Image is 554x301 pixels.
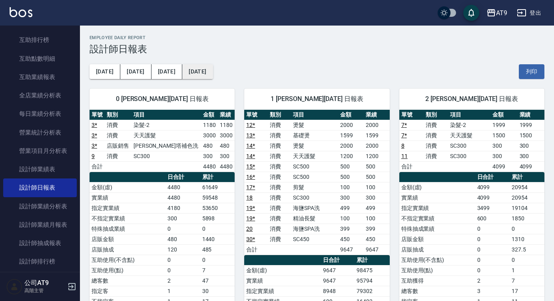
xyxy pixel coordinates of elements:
[268,172,291,182] td: 消費
[355,275,389,286] td: 95794
[291,182,338,192] td: 剪髮
[254,95,380,103] span: 1 [PERSON_NAME][DATE] 日報表
[291,161,338,172] td: SC500
[490,161,517,172] td: 4099
[6,279,22,295] img: Person
[3,142,77,160] a: 營業項目月分析表
[218,151,235,161] td: 300
[24,287,65,294] p: 高階主管
[338,192,364,203] td: 300
[3,252,77,271] a: 設計師排行榜
[448,120,490,130] td: 染髮-2
[399,203,475,213] td: 指定實業績
[200,182,235,192] td: 61649
[475,275,510,286] td: 2
[514,6,544,20] button: 登出
[90,35,544,40] h2: Employee Daily Report
[338,234,364,244] td: 450
[90,255,165,265] td: 互助使用(不含點)
[218,161,235,172] td: 4480
[24,279,65,287] h5: 公司AT9
[475,224,510,234] td: 0
[338,141,364,151] td: 2000
[268,192,291,203] td: 消費
[244,265,321,275] td: 金額(虛)
[338,172,364,182] td: 500
[424,110,448,120] th: 類別
[200,234,235,244] td: 1440
[490,110,517,120] th: 金額
[424,130,448,141] td: 消費
[3,86,77,105] a: 全店業績分析表
[475,203,510,213] td: 3499
[218,130,235,141] td: 3000
[321,286,355,296] td: 8948
[518,120,544,130] td: 1999
[132,110,201,120] th: 項目
[165,255,200,265] td: 0
[448,151,490,161] td: SC300
[291,151,338,161] td: 天天護髮
[132,130,201,141] td: 天天護髮
[268,224,291,234] td: 消費
[200,213,235,224] td: 5898
[364,120,389,130] td: 2000
[268,130,291,141] td: 消費
[518,161,544,172] td: 4099
[364,234,389,244] td: 450
[510,265,544,275] td: 1
[475,172,510,182] th: 日合計
[364,151,389,161] td: 1200
[364,244,389,255] td: 9647
[244,110,267,120] th: 單號
[475,213,510,224] td: 600
[200,192,235,203] td: 59548
[401,153,408,159] a: 11
[3,271,77,289] a: 商品銷售排行榜
[165,172,200,182] th: 日合計
[338,224,364,234] td: 399
[510,255,544,265] td: 0
[218,141,235,151] td: 480
[291,224,338,234] td: 海鹽SPA洗
[510,192,544,203] td: 20954
[496,8,507,18] div: AT9
[475,192,510,203] td: 4099
[3,178,77,197] a: 設計師日報表
[268,182,291,192] td: 消費
[321,265,355,275] td: 9647
[399,275,475,286] td: 互助獲得
[475,244,510,255] td: 0
[424,120,448,130] td: 消費
[268,151,291,161] td: 消費
[218,110,235,120] th: 業績
[475,182,510,192] td: 4099
[364,161,389,172] td: 500
[165,203,200,213] td: 4180
[364,182,389,192] td: 100
[409,95,535,103] span: 2 [PERSON_NAME][DATE] 日報表
[268,213,291,224] td: 消費
[399,286,475,296] td: 總客數
[244,110,389,255] table: a dense table
[201,120,218,130] td: 1180
[165,286,200,296] td: 1
[510,182,544,192] td: 20954
[200,286,235,296] td: 30
[401,143,405,149] a: 8
[338,151,364,161] td: 1200
[201,141,218,151] td: 480
[3,50,77,68] a: 互助點數明細
[105,120,132,130] td: 消費
[355,255,389,265] th: 累計
[490,151,517,161] td: 300
[399,213,475,224] td: 不指定實業績
[475,255,510,265] td: 0
[364,203,389,213] td: 499
[338,213,364,224] td: 100
[90,182,165,192] td: 金額(虛)
[90,161,105,172] td: 合計
[399,161,424,172] td: 合計
[510,234,544,244] td: 1310
[291,213,338,224] td: 精油長髮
